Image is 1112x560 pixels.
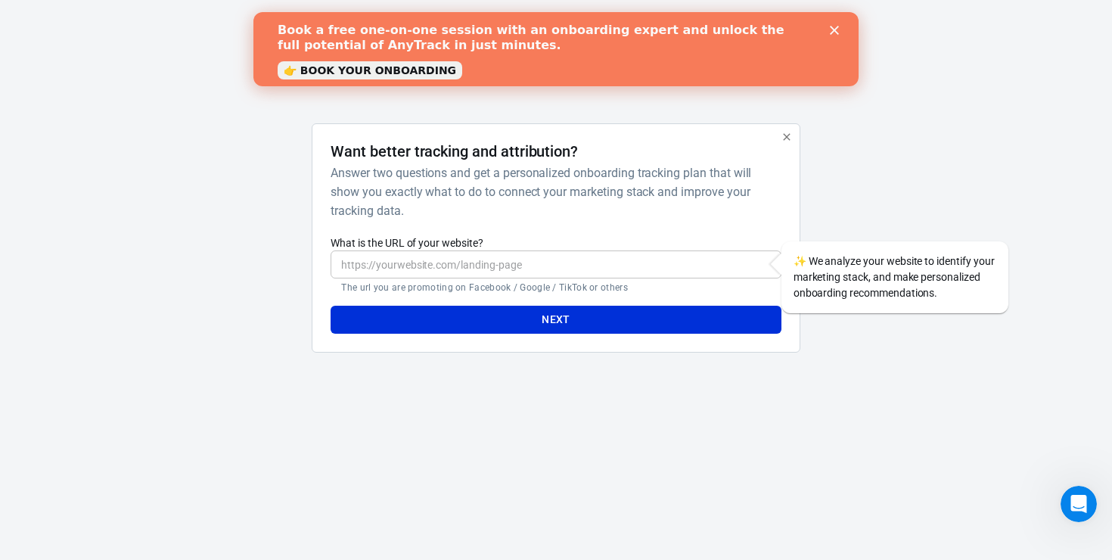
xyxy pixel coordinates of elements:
[576,14,592,23] div: Close
[331,250,781,278] input: https://yourwebsite.com/landing-page
[331,163,775,220] h6: Answer two questions and get a personalized onboarding tracking plan that will show you exactly w...
[253,12,859,86] iframe: Intercom live chat banner
[341,282,770,294] p: The url you are promoting on Facebook / Google / TikTok or others
[331,235,781,250] label: What is the URL of your website?
[794,255,806,267] span: sparkles
[1061,486,1097,522] iframe: Intercom live chat
[331,306,781,334] button: Next
[178,24,934,51] div: AnyTrack
[331,142,578,160] h4: Want better tracking and attribution?
[781,241,1008,313] div: We analyze your website to identify your marketing stack, and make personalized onboarding recomm...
